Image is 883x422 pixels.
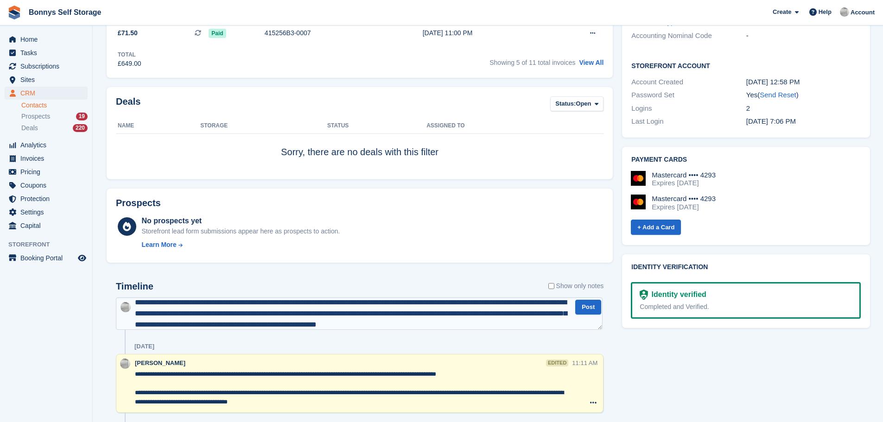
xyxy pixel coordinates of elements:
span: Create [773,7,791,17]
img: stora-icon-8386f47178a22dfd0bd8f6a31ec36ba5ce8667c1dd55bd0f319d3a0aa187defe.svg [7,6,21,19]
div: Total [118,50,141,59]
a: Contacts [21,101,88,110]
a: menu [5,87,88,100]
div: Expires [DATE] [652,203,716,211]
a: menu [5,179,88,192]
span: Sites [20,73,76,86]
th: Assigned to [426,119,603,133]
a: Send Reset [760,91,796,99]
th: Storage [200,119,327,133]
span: Capital [20,219,76,232]
label: Show only notes [548,281,604,291]
div: Mastercard •••• 4293 [652,171,716,179]
span: Deals [21,124,38,132]
span: CRM [20,87,76,100]
a: menu [5,33,88,46]
span: Status: [555,99,576,108]
span: £71.50 [118,28,138,38]
a: menu [5,252,88,265]
div: 415256B3-0007 [265,28,392,38]
div: Learn More [141,240,176,250]
th: Status [327,119,426,133]
a: Prospects 19 [21,112,88,121]
div: Account Created [631,77,746,88]
a: menu [5,192,88,205]
span: ( ) [757,91,798,99]
button: Status: Open [550,96,603,112]
div: [DATE] [134,343,154,350]
img: James Bonny [120,359,130,369]
a: menu [5,206,88,219]
div: Identity verified [648,289,706,300]
span: Paid [209,29,226,38]
a: menu [5,165,88,178]
span: Open [576,99,591,108]
h2: Timeline [116,281,153,292]
div: [DATE] 12:58 PM [746,77,861,88]
a: Preview store [76,252,88,264]
div: - [746,31,861,41]
span: Pricing [20,165,76,178]
span: Tasks [20,46,76,59]
span: Account [851,8,875,17]
img: Mastercard Logo [631,171,646,186]
span: Showing 5 of 11 total invoices [489,59,575,66]
span: Coupons [20,179,76,192]
div: Completed and Verified. [640,302,852,312]
div: Logins [631,103,746,114]
div: £649.00 [118,59,141,69]
time: 2024-10-02 18:06:06 UTC [746,117,796,125]
h2: Storefront Account [631,61,861,70]
div: Yes [746,90,861,101]
div: edited [546,359,568,366]
img: Mastercard Logo [631,195,646,209]
img: Identity Verification Ready [640,290,648,300]
span: Invoices [20,152,76,165]
a: Learn More [141,240,340,250]
h2: Deals [116,96,140,113]
a: + Add a Card [631,220,681,235]
a: menu [5,219,88,232]
span: Subscriptions [20,60,76,73]
div: Password Set [631,90,746,101]
div: 11:11 AM [572,359,597,367]
input: Show only notes [548,281,554,291]
div: Storefront lead form submissions appear here as prospects to action. [141,227,340,236]
a: Bonnys Self Storage [25,5,105,20]
h2: Payment cards [631,156,861,164]
button: Post [575,300,601,315]
div: Mastercard •••• 4293 [652,195,716,203]
div: Accounting Nominal Code [631,31,746,41]
div: No prospects yet [141,215,340,227]
th: Name [116,119,200,133]
h2: Prospects [116,198,161,208]
img: James Bonny [121,302,131,312]
div: 19 [76,113,88,120]
span: Help [819,7,832,17]
span: Booking Portal [20,252,76,265]
span: [PERSON_NAME] [135,359,185,366]
span: Settings [20,206,76,219]
span: Prospects [21,112,50,121]
a: Deals 220 [21,123,88,133]
img: James Bonny [840,7,849,17]
div: Last Login [631,116,746,127]
a: menu [5,46,88,59]
div: 220 [73,124,88,132]
span: Analytics [20,139,76,151]
a: menu [5,60,88,73]
div: [DATE] 11:00 PM [423,28,553,38]
h2: Identity verification [631,264,861,271]
a: menu [5,139,88,151]
span: Protection [20,192,76,205]
a: menu [5,152,88,165]
div: Expires [DATE] [652,179,716,187]
span: Storefront [8,240,92,249]
a: View All [579,59,603,66]
span: Sorry, there are no deals with this filter [281,147,438,157]
div: 2 [746,103,861,114]
a: menu [5,73,88,86]
span: Home [20,33,76,46]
